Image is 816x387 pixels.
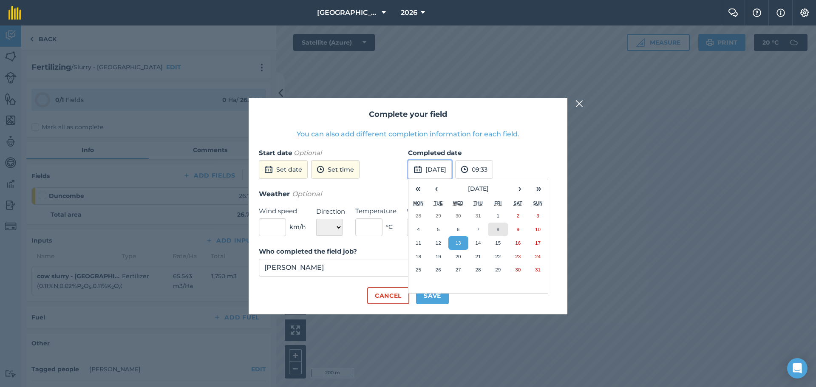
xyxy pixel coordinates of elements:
[514,201,522,206] abbr: Saturday
[259,206,306,216] label: Wind speed
[413,201,424,206] abbr: Monday
[436,240,441,246] abbr: August 12, 2025
[510,179,529,198] button: ›
[311,160,360,179] button: Set time
[516,226,519,232] abbr: August 9, 2025
[259,189,557,200] h3: Weather
[468,185,489,192] span: [DATE]
[448,263,468,277] button: August 27, 2025
[488,263,508,277] button: August 29, 2025
[535,267,541,272] abbr: August 31, 2025
[456,267,461,272] abbr: August 27, 2025
[428,236,448,250] button: August 12, 2025
[776,8,785,18] img: svg+xml;base64,PHN2ZyB4bWxucz0iaHR0cDovL3d3dy53My5vcmcvMjAwMC9zdmciIHdpZHRoPSIxNyIgaGVpZ2h0PSIxNy...
[533,201,542,206] abbr: Sunday
[456,254,461,259] abbr: August 20, 2025
[752,8,762,17] img: A question mark icon
[416,287,449,304] button: Save
[528,236,548,250] button: August 17, 2025
[456,240,461,246] abbr: August 13, 2025
[528,263,548,277] button: August 31, 2025
[448,223,468,236] button: August 6, 2025
[317,164,324,175] img: svg+xml;base64,PD94bWwgdmVyc2lvbj0iMS4wIiBlbmNvZGluZz0idXRmLTgiPz4KPCEtLSBHZW5lcmF0b3I6IEFkb2JlIE...
[292,190,322,198] em: Optional
[497,213,499,218] abbr: August 1, 2025
[407,206,449,217] label: Weather
[355,206,397,216] label: Temperature
[436,213,441,218] abbr: July 29, 2025
[448,250,468,263] button: August 20, 2025
[416,240,421,246] abbr: August 11, 2025
[367,287,409,304] button: Cancel
[294,149,322,157] em: Optional
[436,267,441,272] abbr: August 26, 2025
[488,236,508,250] button: August 15, 2025
[799,8,810,17] img: A cog icon
[434,201,443,206] abbr: Tuesday
[528,250,548,263] button: August 24, 2025
[437,226,439,232] abbr: August 5, 2025
[475,240,481,246] abbr: August 14, 2025
[515,267,521,272] abbr: August 30, 2025
[495,254,501,259] abbr: August 22, 2025
[264,164,273,175] img: svg+xml;base64,PD94bWwgdmVyc2lvbj0iMS4wIiBlbmNvZGluZz0idXRmLTgiPz4KPCEtLSBHZW5lcmF0b3I6IEFkb2JlIE...
[417,226,419,232] abbr: August 4, 2025
[535,240,541,246] abbr: August 17, 2025
[528,223,548,236] button: August 10, 2025
[468,263,488,277] button: August 28, 2025
[428,223,448,236] button: August 5, 2025
[259,160,308,179] button: Set date
[259,108,557,121] h2: Complete your field
[488,250,508,263] button: August 22, 2025
[289,222,306,232] span: km/h
[535,226,541,232] abbr: August 10, 2025
[316,206,345,217] label: Direction
[414,164,422,175] img: svg+xml;base64,PD94bWwgdmVyc2lvbj0iMS4wIiBlbmNvZGluZz0idXRmLTgiPz4KPCEtLSBHZW5lcmF0b3I6IEFkb2JlIE...
[475,213,481,218] abbr: July 31, 2025
[468,209,488,223] button: July 31, 2025
[461,164,468,175] img: svg+xml;base64,PD94bWwgdmVyc2lvbj0iMS4wIiBlbmNvZGluZz0idXRmLTgiPz4KPCEtLSBHZW5lcmF0b3I6IEFkb2JlIE...
[575,99,583,109] img: svg+xml;base64,PHN2ZyB4bWxucz0iaHR0cDovL3d3dy53My5vcmcvMjAwMC9zdmciIHdpZHRoPSIyMiIgaGVpZ2h0PSIzMC...
[448,236,468,250] button: August 13, 2025
[494,201,501,206] abbr: Friday
[408,149,462,157] strong: Completed date
[468,223,488,236] button: August 7, 2025
[408,179,427,198] button: «
[297,129,519,139] button: You can also add different completion information for each field.
[515,254,521,259] abbr: August 23, 2025
[401,8,417,18] span: 2026
[508,236,528,250] button: August 16, 2025
[515,240,521,246] abbr: August 16, 2025
[446,179,510,198] button: [DATE]
[508,223,528,236] button: August 9, 2025
[408,250,428,263] button: August 18, 2025
[516,213,519,218] abbr: August 2, 2025
[497,226,499,232] abbr: August 8, 2025
[508,209,528,223] button: August 2, 2025
[317,8,378,18] span: [GEOGRAPHIC_DATA]
[495,267,501,272] abbr: August 29, 2025
[436,254,441,259] abbr: August 19, 2025
[528,209,548,223] button: August 3, 2025
[408,236,428,250] button: August 11, 2025
[495,240,501,246] abbr: August 15, 2025
[728,8,738,17] img: Two speech bubbles overlapping with the left bubble in the forefront
[259,149,292,157] strong: Start date
[416,267,421,272] abbr: August 25, 2025
[475,254,481,259] abbr: August 21, 2025
[408,160,452,179] button: [DATE]
[536,213,539,218] abbr: August 3, 2025
[428,209,448,223] button: July 29, 2025
[508,263,528,277] button: August 30, 2025
[488,209,508,223] button: August 1, 2025
[457,226,459,232] abbr: August 6, 2025
[508,250,528,263] button: August 23, 2025
[427,179,446,198] button: ‹
[259,247,357,255] strong: Who completed the field job?
[408,263,428,277] button: August 25, 2025
[453,201,464,206] abbr: Wednesday
[787,358,807,379] div: Open Intercom Messenger
[386,222,393,232] span: ° C
[448,209,468,223] button: July 30, 2025
[468,236,488,250] button: August 14, 2025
